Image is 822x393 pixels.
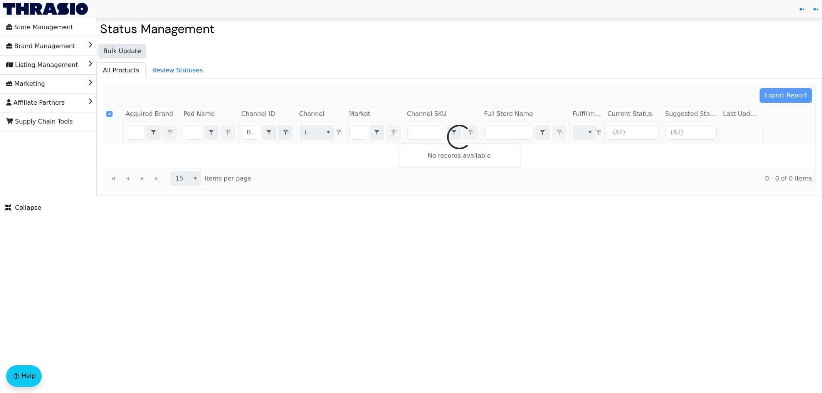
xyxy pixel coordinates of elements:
img: Thrasio Logo [3,3,88,15]
span: Listing Management [6,59,78,71]
span: Store Management [6,21,73,33]
button: Help floatingactionbutton [6,365,42,387]
h2: Status Management [100,22,818,36]
span: Marketing [6,78,45,90]
span: All Products [97,63,145,78]
span: Collapse [5,203,41,212]
span: Brand Management [6,40,75,52]
span: Supply Chain Tools [6,115,73,128]
span: Review Statuses [146,63,209,78]
button: Bulk Update [98,44,146,59]
span: Affiliate Partners [6,97,65,109]
span: Bulk Update [103,47,141,56]
span: Help [22,371,35,381]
